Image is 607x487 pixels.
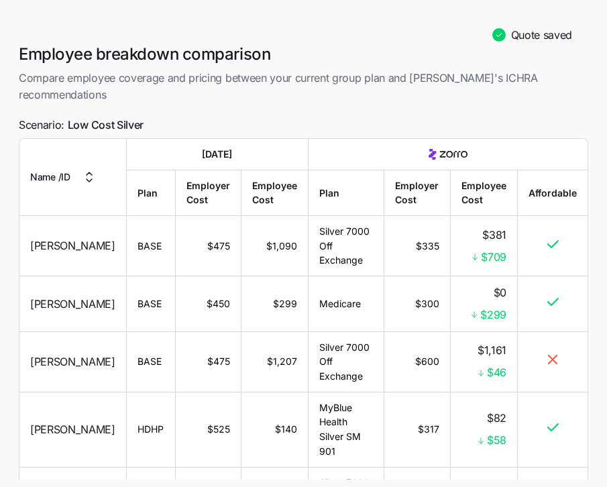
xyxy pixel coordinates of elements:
span: Low Cost Silver [68,117,144,133]
td: $299 [241,277,309,333]
td: $475 [176,332,241,392]
span: $58 [487,433,506,449]
td: BASE [127,216,176,276]
th: [DATE] [127,139,309,170]
th: Plan [309,170,384,216]
span: Quote saved [511,27,572,44]
span: [PERSON_NAME] [30,354,115,370]
td: Silver 7000 Off Exchange [309,332,384,392]
span: [PERSON_NAME] [30,296,115,313]
span: $0 [494,285,506,302]
td: BASE [127,332,176,392]
span: [PERSON_NAME] [30,238,115,255]
td: $1,207 [241,332,309,392]
td: Silver 7000 Off Exchange [309,216,384,276]
td: BASE [127,277,176,333]
h1: Employee breakdown comparison [19,44,588,64]
td: MyBlue Health Silver SM 901 [309,392,384,468]
th: Affordable [518,170,588,216]
span: $46 [487,365,506,382]
td: $300 [384,277,450,333]
td: $317 [384,392,450,468]
span: $1,161 [478,343,506,360]
span: $82 [487,411,506,427]
span: $709 [481,249,506,266]
td: Medicare [309,277,384,333]
span: $299 [480,307,506,323]
span: Name / ID [30,170,70,185]
button: Name /ID [30,169,97,185]
th: Plan [127,170,176,216]
td: $525 [176,392,241,468]
td: $1,090 [241,216,309,276]
td: $600 [384,332,450,392]
span: $381 [482,227,506,243]
span: Scenario: [19,117,144,133]
th: Employer Cost [384,170,450,216]
td: $475 [176,216,241,276]
span: Compare employee coverage and pricing between your current group plan and [PERSON_NAME]'s ICHRA r... [19,70,588,103]
th: Employee Cost [241,170,309,216]
th: Employee Cost [451,170,518,216]
td: HDHP [127,392,176,468]
td: $335 [384,216,450,276]
span: [PERSON_NAME] [30,421,115,438]
td: $450 [176,277,241,333]
th: Employer Cost [176,170,241,216]
td: $140 [241,392,309,468]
